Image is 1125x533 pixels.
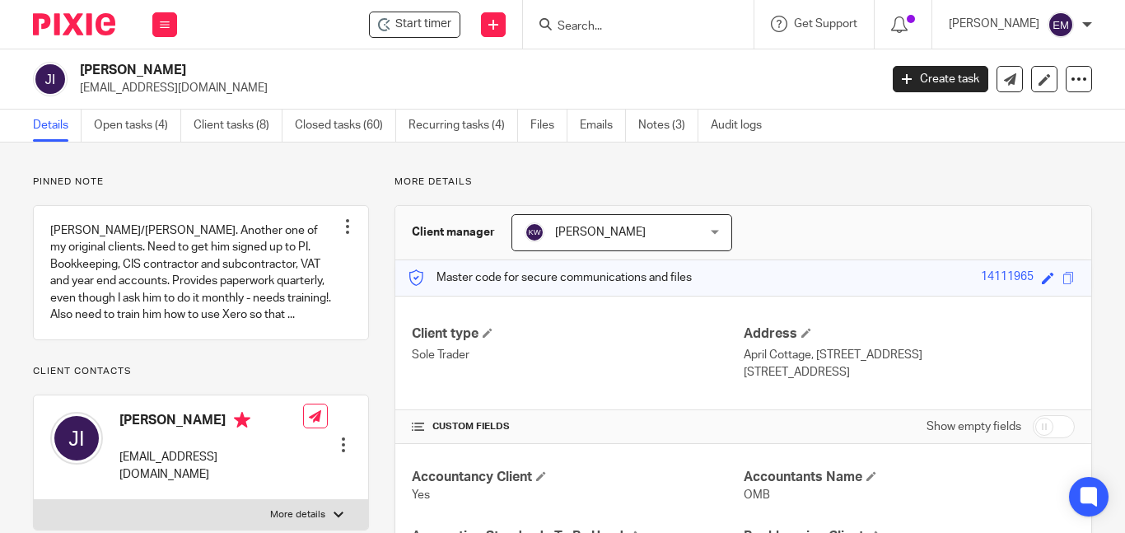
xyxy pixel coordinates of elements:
img: svg%3E [50,412,103,465]
a: Audit logs [711,110,774,142]
p: Sole Trader [412,347,743,363]
p: More details [270,508,325,521]
h2: [PERSON_NAME] [80,62,711,79]
a: Create task [893,66,988,92]
span: OMB [744,489,770,501]
p: [EMAIL_ADDRESS][DOMAIN_NAME] [119,449,303,483]
label: Show empty fields [927,418,1021,435]
a: Recurring tasks (4) [408,110,518,142]
p: Master code for secure communications and files [408,269,692,286]
img: Pixie [33,13,115,35]
p: [PERSON_NAME] [949,16,1039,32]
p: [STREET_ADDRESS] [744,364,1075,381]
h4: CUSTOM FIELDS [412,420,743,433]
a: Files [530,110,567,142]
p: April Cottage, [STREET_ADDRESS] [744,347,1075,363]
a: Open tasks (4) [94,110,181,142]
p: [EMAIL_ADDRESS][DOMAIN_NAME] [80,80,868,96]
span: [PERSON_NAME] [555,227,646,238]
span: Yes [412,489,430,501]
h4: Address [744,325,1075,343]
a: Client tasks (8) [194,110,282,142]
a: Details [33,110,82,142]
h4: Accountants Name [744,469,1075,486]
div: 14111965 [981,269,1034,288]
h4: Client type [412,325,743,343]
input: Search [556,20,704,35]
span: Get Support [794,18,857,30]
a: Closed tasks (60) [295,110,396,142]
a: Notes (3) [638,110,698,142]
div: Jason Ive [369,12,460,38]
img: svg%3E [525,222,544,242]
span: Start timer [395,16,451,33]
p: More details [394,175,1092,189]
h3: Client manager [412,224,495,241]
i: Primary [234,412,250,428]
h4: [PERSON_NAME] [119,412,303,432]
h4: Accountancy Client [412,469,743,486]
img: svg%3E [1048,12,1074,38]
img: svg%3E [33,62,68,96]
p: Client contacts [33,365,369,378]
a: Emails [580,110,626,142]
p: Pinned note [33,175,369,189]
